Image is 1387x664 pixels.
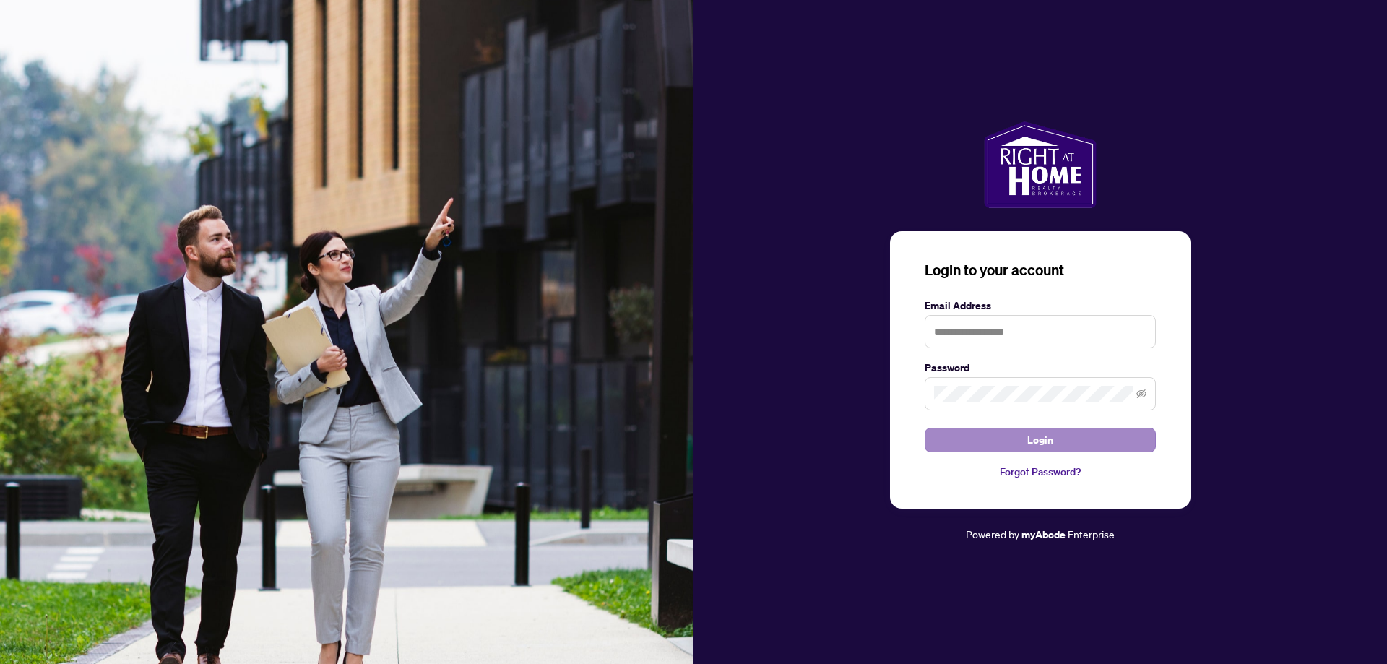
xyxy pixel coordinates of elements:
[984,121,1096,208] img: ma-logo
[1136,389,1146,399] span: eye-invisible
[925,464,1156,480] a: Forgot Password?
[925,298,1156,314] label: Email Address
[925,360,1156,376] label: Password
[1027,428,1053,452] span: Login
[1068,527,1115,540] span: Enterprise
[925,428,1156,452] button: Login
[966,527,1019,540] span: Powered by
[1021,527,1066,543] a: myAbode
[925,260,1156,280] h3: Login to your account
